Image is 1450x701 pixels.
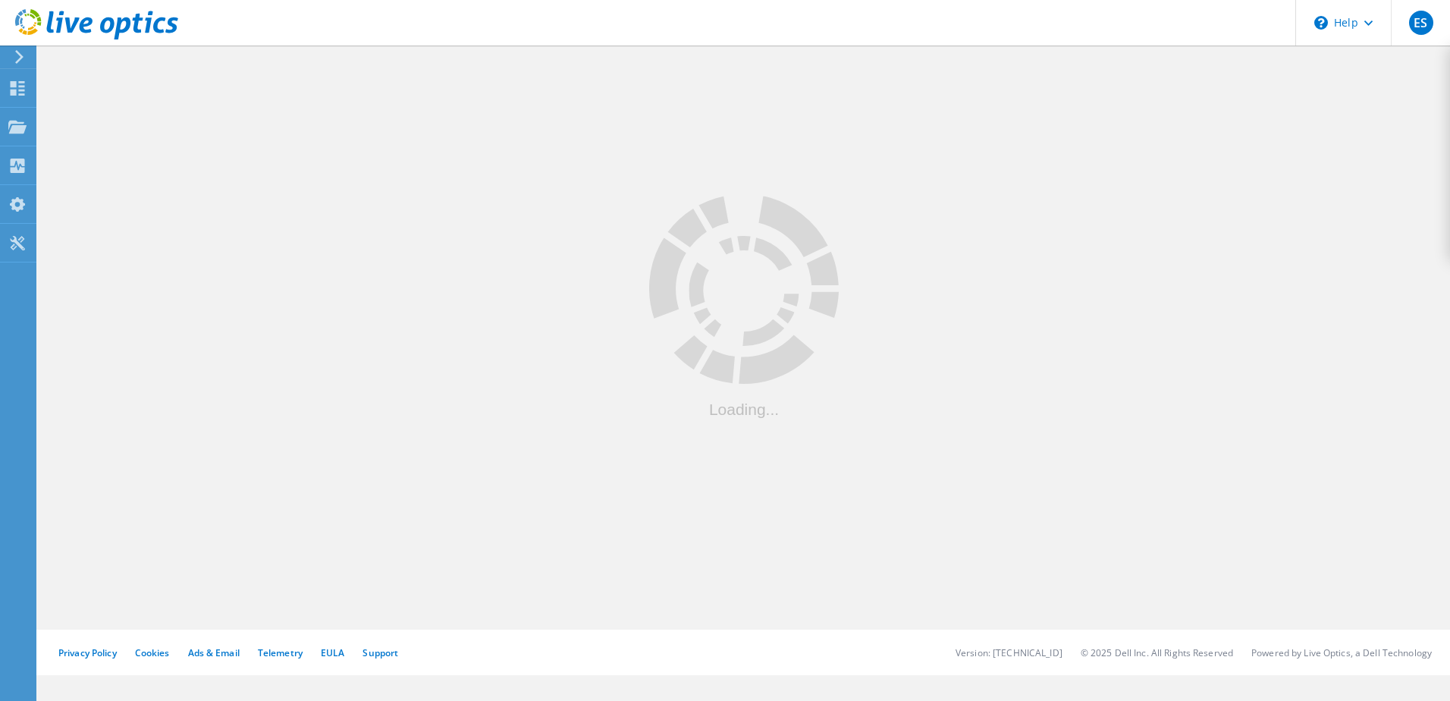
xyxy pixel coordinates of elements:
[135,646,170,659] a: Cookies
[1414,17,1427,29] span: ES
[956,646,1062,659] li: Version: [TECHNICAL_ID]
[321,646,344,659] a: EULA
[1314,16,1328,30] svg: \n
[188,646,240,659] a: Ads & Email
[58,646,117,659] a: Privacy Policy
[1251,646,1432,659] li: Powered by Live Optics, a Dell Technology
[649,401,839,417] div: Loading...
[15,32,178,42] a: Live Optics Dashboard
[258,646,303,659] a: Telemetry
[362,646,398,659] a: Support
[1081,646,1233,659] li: © 2025 Dell Inc. All Rights Reserved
